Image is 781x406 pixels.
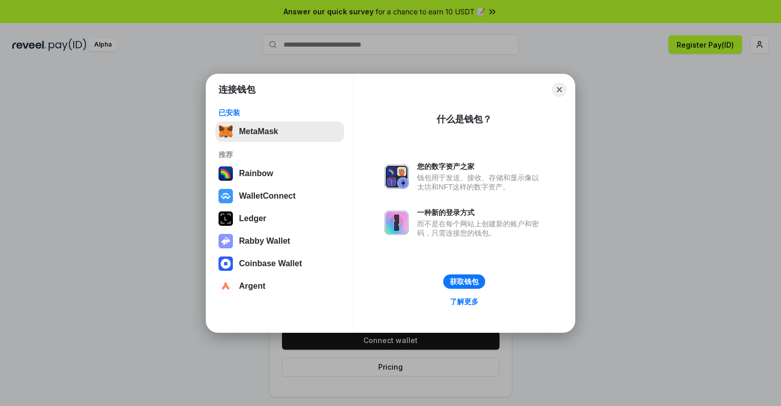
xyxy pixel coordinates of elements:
h1: 连接钱包 [219,83,255,96]
button: Argent [215,276,344,296]
div: 而不是在每个网站上创建新的账户和密码，只需连接您的钱包。 [417,219,544,238]
button: Ledger [215,208,344,229]
img: svg+xml,%3Csvg%20xmlns%3D%22http%3A%2F%2Fwww.w3.org%2F2000%2Fsvg%22%20fill%3D%22none%22%20viewBox... [384,164,409,189]
button: 获取钱包 [443,274,485,289]
div: Argent [239,282,266,291]
div: MetaMask [239,127,278,136]
div: Rabby Wallet [239,237,290,246]
button: Coinbase Wallet [215,253,344,274]
img: svg+xml,%3Csvg%20fill%3D%22none%22%20height%3D%2233%22%20viewBox%3D%220%200%2035%2033%22%20width%... [219,124,233,139]
img: svg+xml,%3Csvg%20width%3D%2228%22%20height%3D%2228%22%20viewBox%3D%220%200%2028%2028%22%20fill%3D... [219,257,233,271]
div: 您的数字资产之家 [417,162,544,171]
img: svg+xml,%3Csvg%20xmlns%3D%22http%3A%2F%2Fwww.w3.org%2F2000%2Fsvg%22%20fill%3D%22none%22%20viewBox... [384,210,409,235]
button: WalletConnect [215,186,344,206]
a: 了解更多 [444,295,485,308]
div: Ledger [239,214,266,223]
div: Rainbow [239,169,273,178]
img: svg+xml,%3Csvg%20width%3D%2228%22%20height%3D%2228%22%20viewBox%3D%220%200%2028%2028%22%20fill%3D... [219,279,233,293]
button: Rainbow [215,163,344,184]
img: svg+xml,%3Csvg%20width%3D%2228%22%20height%3D%2228%22%20viewBox%3D%220%200%2028%2028%22%20fill%3D... [219,189,233,203]
img: svg+xml,%3Csvg%20xmlns%3D%22http%3A%2F%2Fwww.w3.org%2F2000%2Fsvg%22%20width%3D%2228%22%20height%3... [219,211,233,226]
button: MetaMask [215,121,344,142]
div: Coinbase Wallet [239,259,302,268]
div: 钱包用于发送、接收、存储和显示像以太坊和NFT这样的数字资产。 [417,173,544,191]
div: 一种新的登录方式 [417,208,544,217]
button: Close [552,82,567,97]
img: svg+xml,%3Csvg%20xmlns%3D%22http%3A%2F%2Fwww.w3.org%2F2000%2Fsvg%22%20fill%3D%22none%22%20viewBox... [219,234,233,248]
img: svg+xml,%3Csvg%20width%3D%22120%22%20height%3D%22120%22%20viewBox%3D%220%200%20120%20120%22%20fil... [219,166,233,181]
div: 已安装 [219,108,341,117]
div: 获取钱包 [450,277,479,286]
button: Rabby Wallet [215,231,344,251]
div: WalletConnect [239,191,296,201]
div: 什么是钱包？ [437,113,492,125]
div: 了解更多 [450,297,479,306]
div: 推荐 [219,150,341,159]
